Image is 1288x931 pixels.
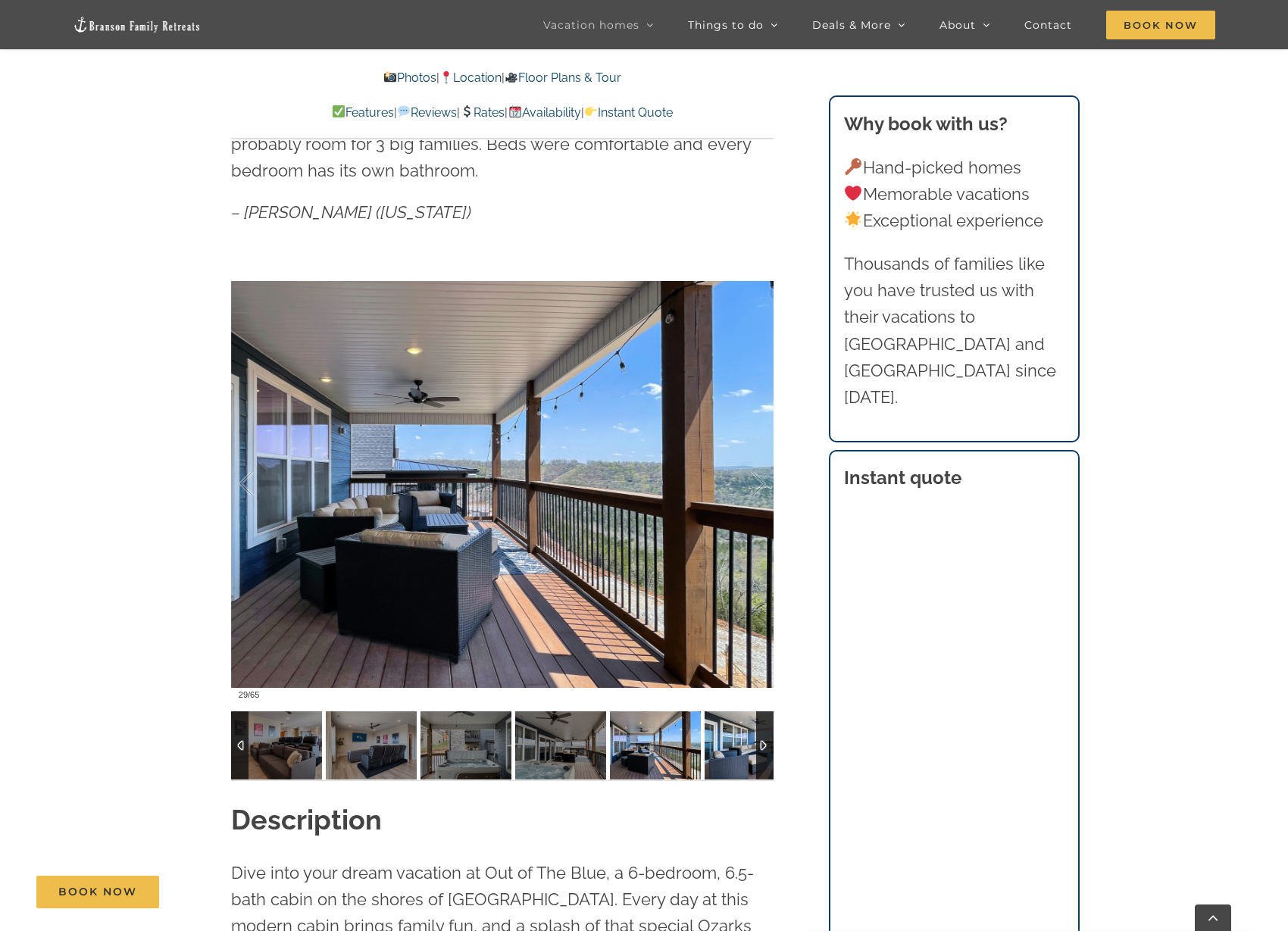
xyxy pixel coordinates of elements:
[440,71,452,83] img: 📍
[543,20,639,30] span: Vacation homes
[844,111,1065,138] h3: Why book with us?
[231,68,774,88] p: | |
[508,105,580,120] a: Availability
[939,20,976,30] span: About
[844,251,1065,411] p: Thousands of families like you have trusted us with their vacations to [GEOGRAPHIC_DATA] and [GEO...
[36,876,159,908] a: Book Now
[231,202,471,222] em: – [PERSON_NAME] ([US_STATE])
[231,804,382,836] strong: Description
[333,105,345,117] img: ✅
[505,71,517,83] img: 🎥
[383,70,436,85] a: Photos
[384,71,396,83] img: 📸
[705,711,796,779] img: 009-Out-of-the-Blue-vacation-home-rental-Branson-Family-Retreats-10039-scaled.jpg-nggid03387-ngg0...
[845,185,861,202] img: ❤️
[844,155,1065,235] p: Hand-picked homes Memorable vacations Exceptional experience
[73,16,202,33] img: Branson Family Retreats Logo
[585,105,597,117] img: 👉
[231,103,774,123] p: | | | |
[231,105,774,185] p: Great cabin. Lots of space. We had 2 big families and there was probably room for 3 big families....
[1024,20,1072,30] span: Contact
[844,467,961,489] strong: Instant quote
[397,105,457,120] a: Reviews
[845,158,861,175] img: 🔑
[1106,11,1215,39] span: Book Now
[515,711,606,779] img: Out-of-the-Blue-at-Table-Rock-Lake-Branson-Missouri-1313-scaled.jpg-nggid041683-ngg0dyn-120x90-00...
[461,105,473,117] img: 💲
[460,105,505,120] a: Rates
[326,711,417,779] img: Out-of-the-Blue-at-Table-Rock-Lake-3001-Edit-scaled.jpg-nggid042962-ngg0dyn-120x90-00f0w010c011r1...
[332,105,394,120] a: Features
[509,105,521,117] img: 📆
[610,711,701,779] img: 009-Out-of-the-Blue-vacation-home-rental-Branson-Family-Retreats-10035-scaled.jpg-nggid03383-ngg0...
[505,70,621,85] a: Floor Plans & Tour
[688,20,764,30] span: Things to do
[231,711,322,779] img: Out-of-the-Blue-at-Table-Rock-Lake-3004-scaled.jpg-nggid042948-ngg0dyn-120x90-00f0w010c011r110f11...
[845,211,861,228] img: 🌟
[420,711,511,779] img: Out-of-the-Blue-at-Table-Rock-Lake-Branson-Missouri-1310-scaled.jpg-nggid041682-ngg0dyn-120x90-00...
[812,20,891,30] span: Deals & More
[584,105,673,120] a: Instant Quote
[58,886,137,898] span: Book Now
[398,105,410,117] img: 💬
[439,70,502,85] a: Location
